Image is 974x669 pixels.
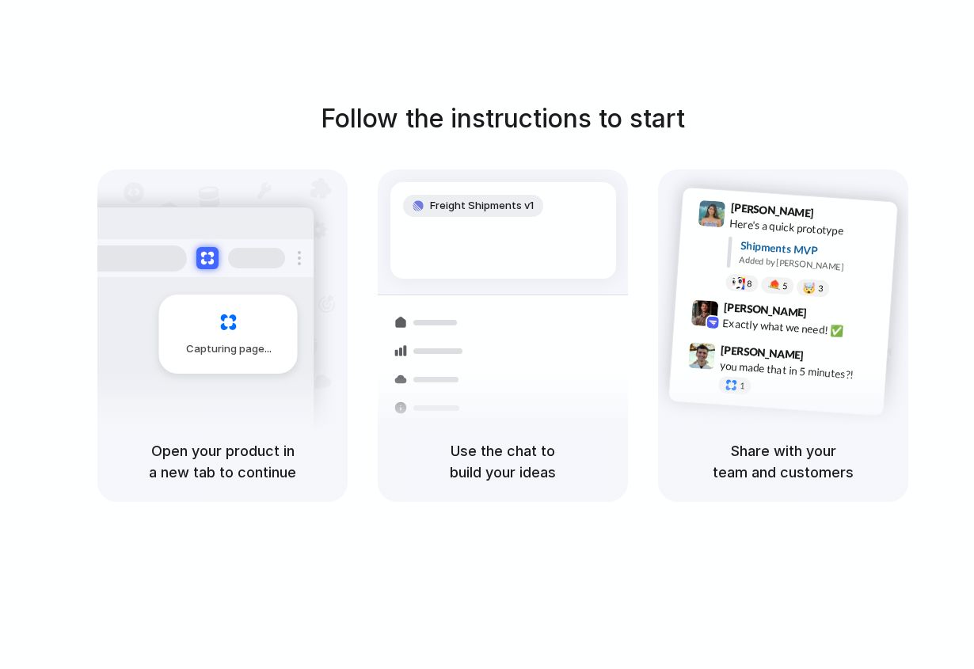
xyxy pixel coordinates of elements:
[397,440,609,483] h5: Use the chat to build your ideas
[729,215,888,242] div: Here's a quick prototype
[723,298,807,321] span: [PERSON_NAME]
[808,348,841,367] span: 9:47 AM
[803,282,816,294] div: 🤯
[719,357,877,384] div: you made that in 5 minutes?!
[321,100,685,138] h1: Follow the instructions to start
[116,440,329,483] h5: Open your product in a new tab to continue
[721,341,805,364] span: [PERSON_NAME]
[739,253,885,276] div: Added by [PERSON_NAME]
[730,199,814,222] span: [PERSON_NAME]
[677,440,889,483] h5: Share with your team and customers
[722,315,881,342] div: Exactly what we need! ✅
[812,306,844,325] span: 9:42 AM
[819,207,851,226] span: 9:41 AM
[740,238,886,264] div: Shipments MVP
[747,279,752,288] span: 8
[186,341,274,357] span: Capturing page
[740,382,745,390] span: 1
[430,198,534,214] span: Freight Shipments v1
[782,282,788,291] span: 5
[818,284,824,293] span: 3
